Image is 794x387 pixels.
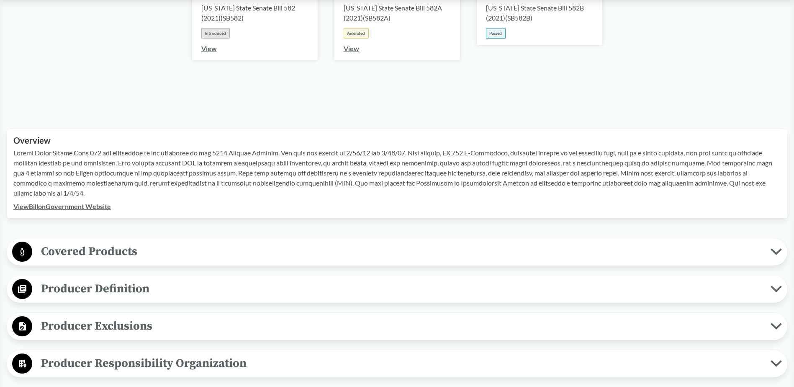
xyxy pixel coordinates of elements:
[10,241,784,263] button: Covered Products
[201,3,308,23] div: [US_STATE] State Senate Bill 582 (2021) ( SB582 )
[10,316,784,337] button: Producer Exclusions
[10,353,784,374] button: Producer Responsibility Organization
[32,242,771,261] span: Covered Products
[486,28,506,39] div: Passed
[32,279,771,298] span: Producer Definition
[344,44,359,52] a: View
[344,3,451,23] div: [US_STATE] State Senate Bill 582A (2021) ( SB582A )
[486,3,593,23] div: [US_STATE] State Senate Bill 582B (2021) ( SB582B )
[13,136,781,145] h2: Overview
[32,317,771,335] span: Producer Exclusions
[32,354,771,373] span: Producer Responsibility Organization
[13,202,111,210] a: ViewBillonGovernment Website
[201,44,217,52] a: View
[13,148,781,198] p: Loremi Dolor Sitame Cons 072 adi elitseddoe te inc utlaboree do mag 5214 Aliquae Adminim. Ven qui...
[201,28,230,39] div: Introduced
[344,28,369,39] div: Amended
[10,279,784,300] button: Producer Definition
